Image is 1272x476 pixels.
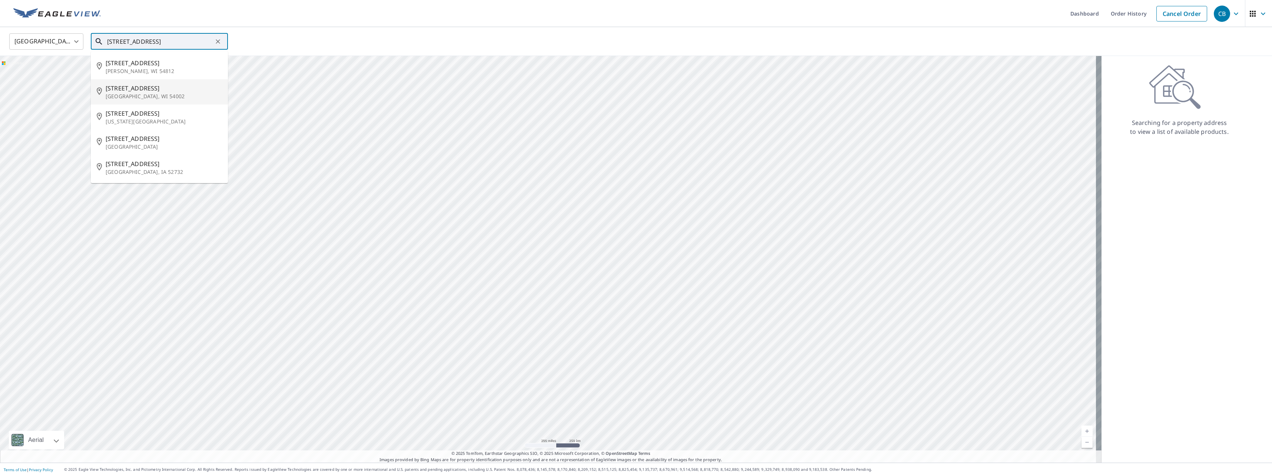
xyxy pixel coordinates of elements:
span: [STREET_ADDRESS] [106,59,222,67]
p: [GEOGRAPHIC_DATA], IA 52732 [106,168,222,176]
a: Current Level 5, Zoom In [1081,426,1093,437]
div: Aerial [26,431,46,449]
a: Terms [638,450,650,456]
p: | [4,467,53,472]
span: [STREET_ADDRESS] [106,84,222,93]
p: [US_STATE][GEOGRAPHIC_DATA] [106,118,222,125]
p: [PERSON_NAME], WI 54812 [106,67,222,75]
span: [STREET_ADDRESS] [106,134,222,143]
p: [GEOGRAPHIC_DATA] [106,143,222,151]
a: Terms of Use [4,467,27,472]
span: [STREET_ADDRESS] [106,109,222,118]
a: Current Level 5, Zoom Out [1081,437,1093,448]
input: Search by address or latitude-longitude [107,31,213,52]
div: Aerial [9,431,64,449]
a: Privacy Policy [29,467,53,472]
span: [STREET_ADDRESS] [106,159,222,168]
div: CB [1214,6,1230,22]
p: [GEOGRAPHIC_DATA], WI 54002 [106,93,222,100]
span: © 2025 TomTom, Earthstar Geographics SIO, © 2025 Microsoft Corporation, © [451,450,650,457]
img: EV Logo [13,8,101,19]
a: Cancel Order [1156,6,1207,22]
a: OpenStreetMap [606,450,637,456]
p: Searching for a property address to view a list of available products. [1130,118,1229,136]
p: © 2025 Eagle View Technologies, Inc. and Pictometry International Corp. All Rights Reserved. Repo... [64,467,1268,472]
div: [GEOGRAPHIC_DATA] [9,31,83,52]
button: Clear [213,36,223,47]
